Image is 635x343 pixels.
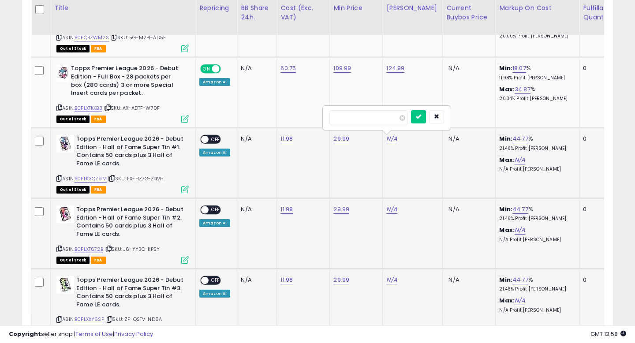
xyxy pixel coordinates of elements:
[56,135,74,153] img: 41xf8JlGomL._SL40_.jpg
[56,64,69,82] img: 41NV8lr2oNL._SL40_.jpg
[114,330,153,338] a: Privacy Policy
[512,276,528,284] a: 44.77
[448,134,459,143] span: N/A
[446,4,492,22] div: Current Buybox Price
[583,276,610,284] div: 0
[499,64,512,72] b: Min:
[499,216,572,222] p: 21.46% Profit [PERSON_NAME]
[241,64,270,72] div: N/A
[515,296,525,305] a: N/A
[583,64,610,72] div: 0
[56,257,90,264] span: All listings that are currently out of stock and unavailable for purchase on Amazon
[499,75,572,81] p: 11.98% Profit [PERSON_NAME]
[241,205,270,213] div: N/A
[75,175,107,183] a: B0FLK3QZ9M
[76,135,183,170] b: Topps Premier League 2026 - Debut Edition - Hall of Fame Super Tin #1. Contains 50 cards plus 3 H...
[56,45,90,52] span: All listings that are currently out of stock and unavailable for purchase on Amazon
[220,65,234,73] span: OFF
[583,135,610,143] div: 0
[499,205,512,213] b: Min:
[448,205,459,213] span: N/A
[199,78,230,86] div: Amazon AI
[104,104,160,112] span: | SKU: AX-ADTF-W70F
[515,156,525,164] a: N/A
[56,135,189,192] div: ASIN:
[56,205,74,223] img: 41aPucuWEaL._SL40_.jpg
[280,276,293,284] a: 11.98
[91,186,106,194] span: FBA
[199,149,230,157] div: Amazon AI
[91,116,106,123] span: FBA
[75,104,102,112] a: B0FLXTKKB3
[499,85,515,93] b: Max:
[499,276,572,292] div: %
[75,330,113,338] a: Terms of Use
[333,4,379,13] div: Min Price
[499,237,572,243] p: N/A Profit [PERSON_NAME]
[209,206,223,214] span: OFF
[75,246,103,253] a: B0FLXT672B
[512,205,528,214] a: 44.77
[199,219,230,227] div: Amazon AI
[91,45,106,52] span: FBA
[499,276,512,284] b: Min:
[499,156,515,164] b: Max:
[280,134,293,143] a: 11.98
[91,257,106,264] span: FBA
[209,136,223,143] span: OFF
[333,276,349,284] a: 29.99
[56,2,189,51] div: ASIN:
[386,4,439,13] div: [PERSON_NAME]
[515,226,525,235] a: N/A
[56,116,90,123] span: All listings that are currently out of stock and unavailable for purchase on Amazon
[108,175,164,182] span: | SKU: EX-HZ7G-Z4VH
[199,290,230,298] div: Amazon AI
[201,65,212,73] span: ON
[56,205,189,263] div: ASIN:
[56,276,74,294] img: 41xQRZkPVIL._SL40_.jpg
[76,276,183,311] b: Topps Premier League 2026 - Debut Edition - Hall of Fame Super Tin #3. Contains 50 cards plus 3 H...
[499,296,515,305] b: Max:
[583,205,610,213] div: 0
[241,135,270,143] div: N/A
[105,246,160,253] span: | SKU: J6-YY3C-KPSY
[499,4,575,13] div: Markup on Cost
[499,134,512,143] b: Min:
[499,135,572,151] div: %
[280,205,293,214] a: 11.98
[105,316,162,323] span: | SKU: ZF-QSTV-ND8A
[333,64,351,73] a: 109.99
[333,134,349,143] a: 29.99
[499,64,572,81] div: %
[280,64,296,73] a: 60.75
[499,205,572,222] div: %
[386,134,397,143] a: N/A
[76,205,183,240] b: Topps Premier League 2026 - Debut Edition - Hall of Fame Super Tin #2. Contains 50 cards plus 3 H...
[499,307,572,313] p: N/A Profit [PERSON_NAME]
[512,64,526,73] a: 18.07
[386,205,397,214] a: N/A
[241,276,270,284] div: N/A
[583,4,613,22] div: Fulfillable Quantity
[110,34,166,41] span: | SKU: 5G-M2P1-AD5E
[499,226,515,234] b: Max:
[499,86,572,102] div: %
[590,330,626,338] span: 2025-09-17 12:58 GMT
[9,330,153,339] div: seller snap | |
[56,186,90,194] span: All listings that are currently out of stock and unavailable for purchase on Amazon
[75,316,104,323] a: B0FLXXY6SF
[56,64,189,122] div: ASIN:
[512,134,528,143] a: 44.77
[515,85,530,94] a: 34.87
[9,330,41,338] strong: Copyright
[499,286,572,292] p: 21.46% Profit [PERSON_NAME]
[333,205,349,214] a: 29.99
[241,4,273,22] div: BB Share 24h.
[499,33,572,39] p: 20.00% Profit [PERSON_NAME]
[199,4,233,13] div: Repricing
[386,64,404,73] a: 124.99
[499,166,572,172] p: N/A Profit [PERSON_NAME]
[280,4,326,22] div: Cost (Exc. VAT)
[386,276,397,284] a: N/A
[499,145,572,152] p: 21.46% Profit [PERSON_NAME]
